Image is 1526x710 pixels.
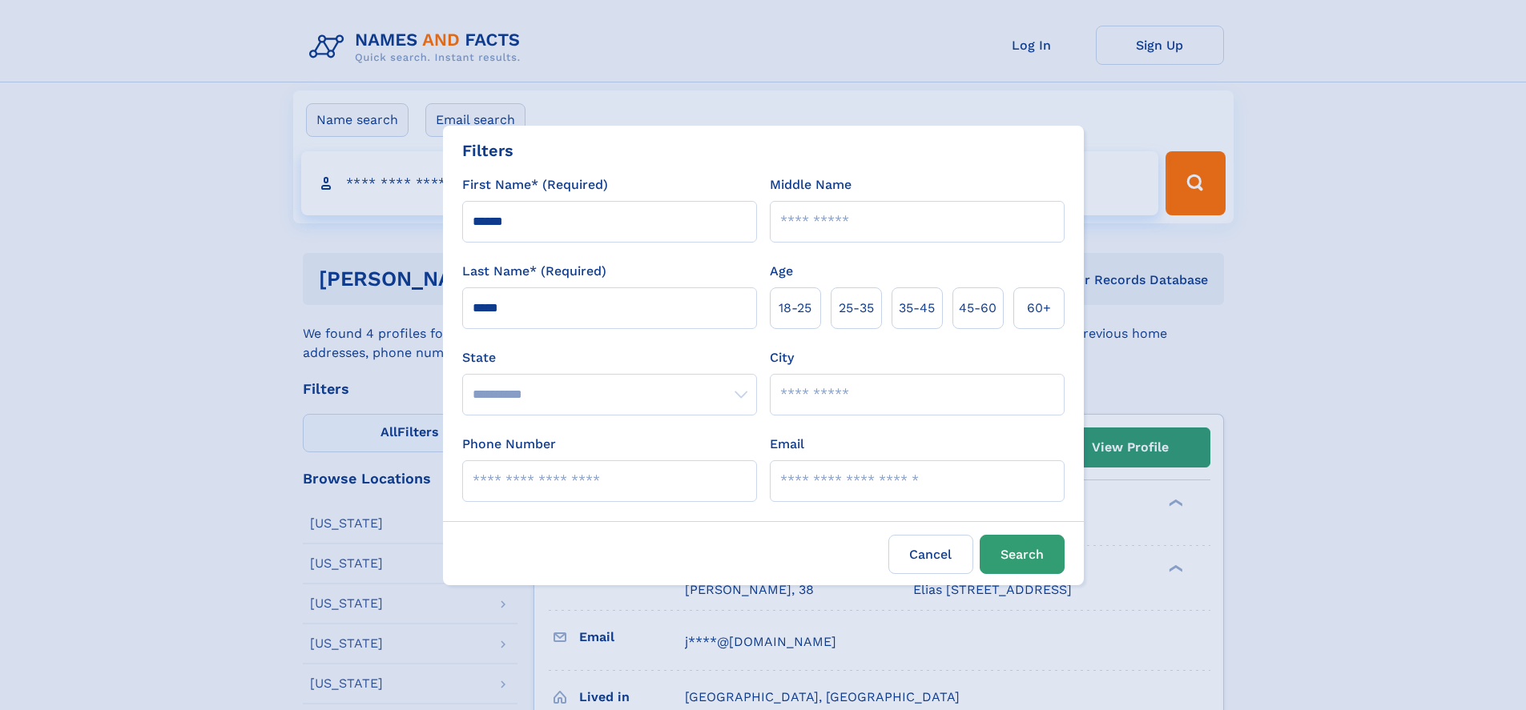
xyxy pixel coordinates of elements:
[462,175,608,195] label: First Name* (Required)
[462,435,556,454] label: Phone Number
[959,299,997,318] span: 45‑60
[770,348,794,367] label: City
[980,535,1065,574] button: Search
[899,299,935,318] span: 35‑45
[839,299,874,318] span: 25‑35
[462,138,513,162] div: Filters
[770,262,793,281] label: Age
[1027,299,1051,318] span: 60+
[462,262,606,281] label: Last Name* (Required)
[888,535,973,574] label: Cancel
[462,348,757,367] label: State
[770,435,804,454] label: Email
[770,175,852,195] label: Middle Name
[779,299,811,318] span: 18‑25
